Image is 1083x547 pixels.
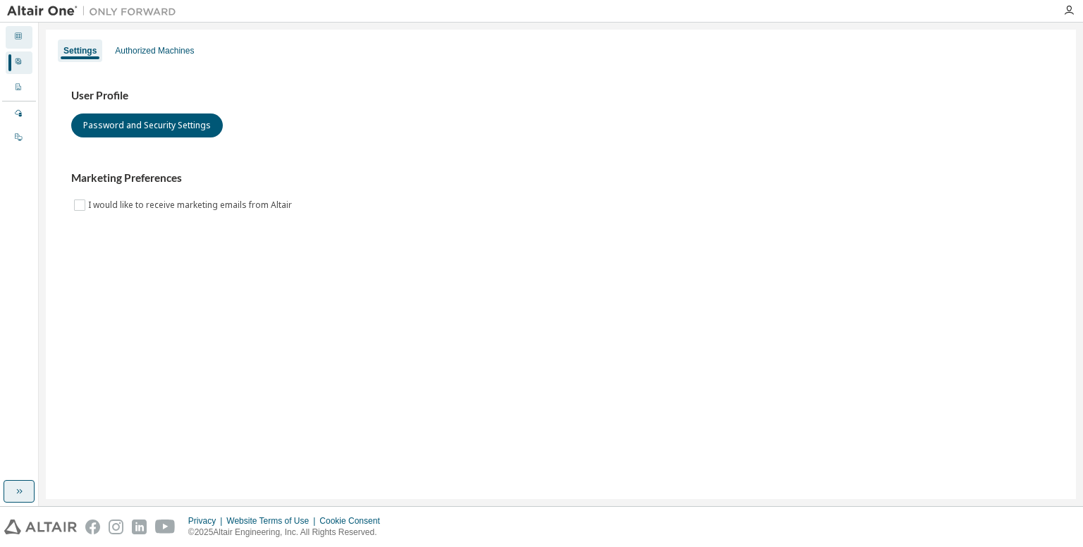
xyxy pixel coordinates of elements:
[188,515,226,527] div: Privacy
[7,4,183,18] img: Altair One
[6,127,32,149] div: On Prem
[63,45,97,56] div: Settings
[85,520,100,534] img: facebook.svg
[71,171,1051,185] h3: Marketing Preferences
[6,51,32,74] div: User Profile
[109,520,123,534] img: instagram.svg
[4,520,77,534] img: altair_logo.svg
[319,515,388,527] div: Cookie Consent
[155,520,176,534] img: youtube.svg
[6,26,32,49] div: Dashboard
[115,45,194,56] div: Authorized Machines
[132,520,147,534] img: linkedin.svg
[188,527,388,539] p: © 2025 Altair Engineering, Inc. All Rights Reserved.
[71,89,1051,103] h3: User Profile
[88,197,295,214] label: I would like to receive marketing emails from Altair
[6,77,32,99] div: Company Profile
[6,103,32,125] div: Managed
[71,113,223,137] button: Password and Security Settings
[226,515,319,527] div: Website Terms of Use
